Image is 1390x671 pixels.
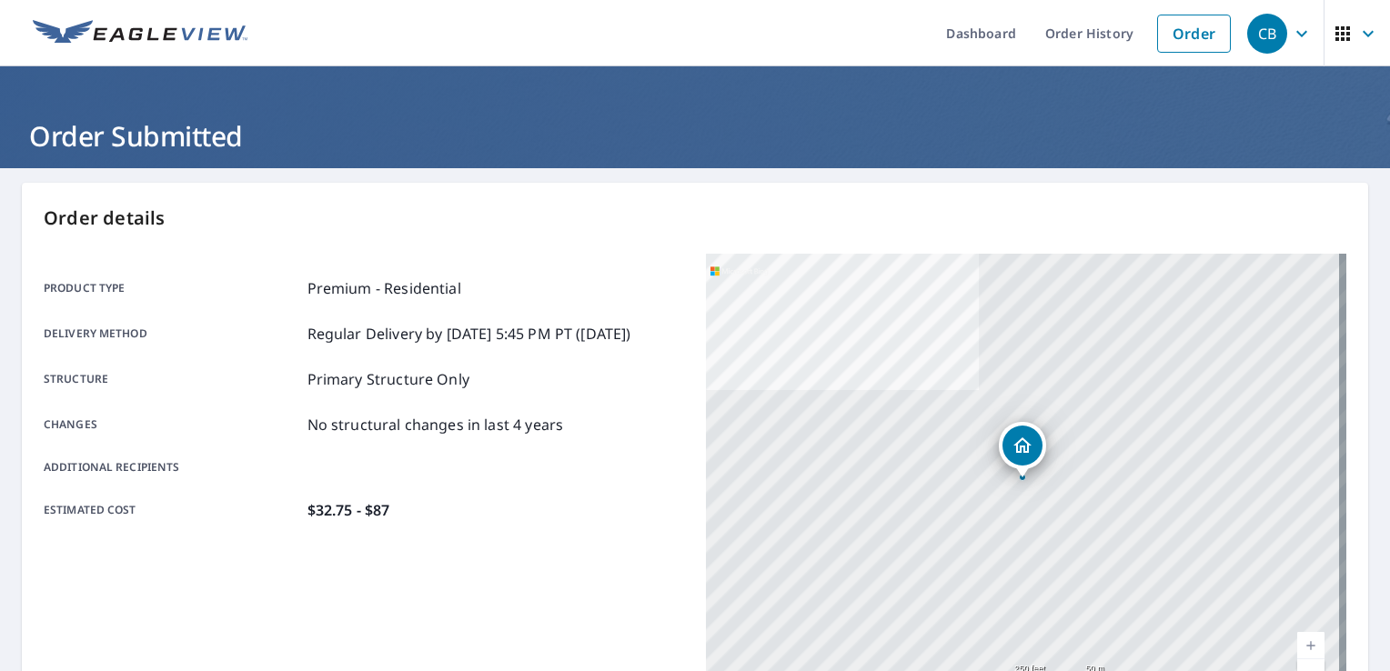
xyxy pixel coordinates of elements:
[33,20,247,47] img: EV Logo
[44,414,300,436] p: Changes
[307,414,564,436] p: No structural changes in last 4 years
[1157,15,1231,53] a: Order
[44,368,300,390] p: Structure
[44,277,300,299] p: Product type
[44,205,1346,232] p: Order details
[307,368,469,390] p: Primary Structure Only
[1297,632,1325,659] a: Current Level 17, Zoom In
[307,277,461,299] p: Premium - Residential
[44,459,300,476] p: Additional recipients
[22,117,1368,155] h1: Order Submitted
[307,323,631,345] p: Regular Delivery by [DATE] 5:45 PM PT ([DATE])
[44,499,300,521] p: Estimated cost
[999,422,1046,478] div: Dropped pin, building 1, Residential property, 221 NORTON RD SALTSPRING ISLAND BC V8K2P5
[307,499,390,521] p: $32.75 - $87
[1247,14,1287,54] div: CB
[44,323,300,345] p: Delivery method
